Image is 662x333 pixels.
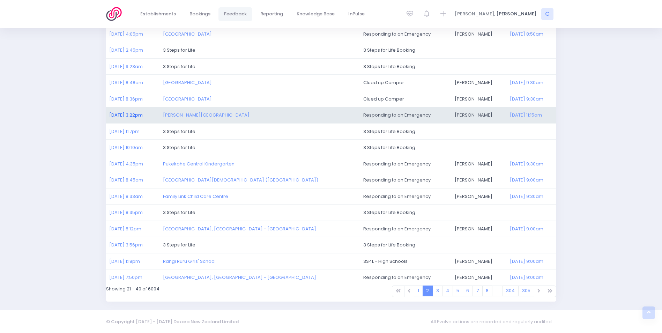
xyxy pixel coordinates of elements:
td: Responding to an Emergency [360,156,451,172]
a: 6 [463,286,473,296]
td: [PERSON_NAME] [451,172,506,188]
span: 3 Steps for Life [163,128,195,135]
a: 305 [518,286,534,296]
a: Family Link Child Care Centre [163,193,228,200]
a: [DATE] 9:30am [510,161,543,167]
a: [DATE] 9:00am [510,274,543,281]
span: Reporting [260,10,283,17]
a: [DATE] 9:30am [510,96,543,102]
a: [DATE] 9:23am [109,63,143,70]
span: [PERSON_NAME], [455,10,495,17]
td: [PERSON_NAME] [451,75,506,91]
span: C [541,8,553,20]
span: 3 Steps for Life [163,63,195,70]
td: [PERSON_NAME] [451,269,506,286]
a: [GEOGRAPHIC_DATA] [163,31,212,37]
a: 3 [432,286,443,296]
span: Establishments [140,10,176,17]
a: [DATE] 8:48am [109,79,143,86]
a: 7 [473,286,483,296]
a: [DATE] 4:35pm [109,161,143,167]
td: Responding to an Emergency [360,221,451,237]
a: [DATE] 8:33am [109,193,143,200]
a: [DATE] 3:22pm [109,112,143,118]
a: 304 [503,286,519,296]
td: Responding to an Emergency [360,188,451,205]
td: 3 Steps for Life Booking [360,42,556,59]
td: Clued up Camper [360,75,451,91]
a: [GEOGRAPHIC_DATA] [163,79,212,86]
a: [GEOGRAPHIC_DATA], [GEOGRAPHIC_DATA] - [GEOGRAPHIC_DATA] [163,225,316,232]
a: Rangi Ruru Girls' School [163,258,216,265]
a: 1 [414,286,423,296]
td: 3 Steps for Life Booking [360,237,556,253]
span: Feedback [224,10,247,17]
td: [PERSON_NAME] [451,253,506,269]
span: 3 Steps for Life [163,209,195,216]
td: [PERSON_NAME] [451,156,506,172]
td: 3 Steps for Life Booking [360,140,556,156]
a: [DATE] 8:35pm [109,209,143,216]
a: [GEOGRAPHIC_DATA] [163,96,212,102]
td: [PERSON_NAME] [451,91,506,107]
a: [DATE] 9:00am [510,258,543,265]
td: Responding to an Emergency [360,107,451,124]
span: Knowledge Base [297,10,335,17]
span: [PERSON_NAME] [496,10,537,17]
a: [DATE] 10:10am [109,144,143,151]
a: [DATE] 11:15am [510,112,542,118]
td: Clued up Camper [360,91,451,107]
a: 4 [442,286,453,296]
a: [PERSON_NAME][GEOGRAPHIC_DATA] [163,112,250,118]
a: 5 [453,286,463,296]
a: [DATE] 8:45am [109,177,143,183]
span: InPulse [348,10,365,17]
a: Reporting [255,7,289,21]
a: [DATE] 3:56pm [109,242,143,248]
img: Logo [106,7,126,21]
td: Responding to an Emergency [360,172,451,188]
span: All Evolve actions are recorded and regularly audited. [431,315,556,328]
span: 3 Steps for Life [163,242,195,248]
a: Establishments [135,7,182,21]
a: Pukekohe Central Kindergarten [163,161,235,167]
td: [PERSON_NAME] [451,107,506,124]
td: Responding to an Emergency [360,26,451,42]
a: [DATE] 9:00am [510,177,543,183]
a: [DATE] 9:30am [510,193,543,200]
a: [DATE] 1:18pm [109,258,140,265]
td: 3 Steps for Life Booking [360,58,556,75]
a: [DATE] 8:12pm [109,225,141,232]
span: 2 [423,286,433,296]
a: [DATE] 2:45pm [109,47,143,53]
span: 3 Steps for Life [163,47,195,53]
td: Responding to an Emergency [360,269,451,286]
td: [PERSON_NAME] [451,26,506,42]
a: Knowledge Base [291,7,341,21]
div: Showing 21 - 40 of 6094 [102,286,331,302]
a: [DATE] 8:36pm [109,96,143,102]
a: InPulse [343,7,371,21]
a: [DATE] 1:17pm [109,128,140,135]
span: © Copyright [DATE] - [DATE] Dexara New Zealand Limited [106,318,239,325]
a: [DATE] 9:30am [510,79,543,86]
a: [DATE] 9:00am [510,225,543,232]
td: 3 Steps for Life Booking [360,123,556,140]
td: 3S4L - High Schools [360,253,451,269]
a: [DATE] 7:50pm [109,274,142,281]
td: [PERSON_NAME] [451,221,506,237]
a: Feedback [218,7,253,21]
a: [GEOGRAPHIC_DATA], [GEOGRAPHIC_DATA] - [GEOGRAPHIC_DATA] [163,274,316,281]
span: 3 Steps for Life [163,144,195,151]
span: Bookings [189,10,210,17]
td: 3 Steps for Life Booking [360,205,556,221]
a: 8 [482,286,493,296]
a: [DATE] 8:50am [510,31,543,37]
a: [DATE] 4:05pm [109,31,143,37]
td: [PERSON_NAME] [451,188,506,205]
a: Bookings [184,7,216,21]
a: [GEOGRAPHIC_DATA][DEMOGRAPHIC_DATA] ([GEOGRAPHIC_DATA]) [163,177,318,183]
